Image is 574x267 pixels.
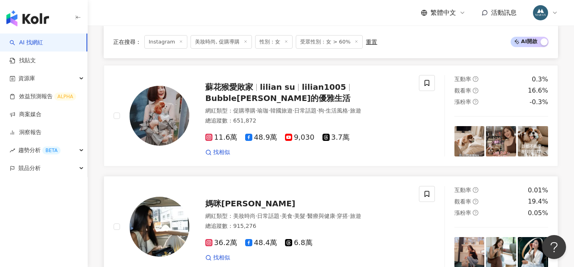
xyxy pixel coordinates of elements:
[260,82,295,92] span: lilian su
[10,111,41,119] a: 商案媒合
[316,107,318,114] span: ·
[454,99,471,105] span: 漲粉率
[326,107,348,114] span: 生活風格
[130,197,189,257] img: KOL Avatar
[205,239,237,247] span: 36.2萬
[245,133,277,142] span: 48.9萬
[205,212,409,220] div: 網紅類型 ：
[486,126,516,156] img: post-image
[130,86,189,146] img: KOL Avatar
[318,107,324,114] span: 狗
[10,39,43,47] a: searchAI 找網紅
[324,107,326,114] span: ·
[530,98,548,107] div: -0.3%
[205,117,409,125] div: 總追蹤數 ： 651,872
[285,239,313,247] span: 6.8萬
[213,254,230,262] span: 找相似
[454,76,471,82] span: 互動率
[256,107,257,114] span: ·
[296,35,363,49] span: 受眾性別：女 > 60%
[518,126,548,156] img: post-image
[270,107,293,114] span: 韓國旅遊
[245,239,277,247] span: 48.4萬
[473,99,478,105] span: question-circle
[473,199,478,204] span: question-circle
[542,235,566,259] iframe: Help Scout Beacon - Open
[473,88,478,93] span: question-circle
[6,10,49,26] img: logo
[431,8,456,17] span: 繁體中文
[213,148,230,156] span: 找相似
[294,213,305,219] span: 美髮
[528,86,548,95] div: 16.6%
[307,213,335,219] span: 醫療與健康
[233,107,256,114] span: 促購導購
[233,213,256,219] span: 美妝時尚
[528,209,548,218] div: 0.05%
[533,5,548,20] img: 358735463_652854033541749_1509380869568117342_n.jpg
[528,197,548,206] div: 19.4%
[348,213,350,219] span: ·
[113,39,141,45] span: 正在搜尋 ：
[205,222,409,230] div: 總追蹤數 ： 915,276
[293,107,294,114] span: ·
[281,213,293,219] span: 美食
[268,107,270,114] span: ·
[10,93,76,101] a: 效益預測報告ALPHA
[205,254,230,262] a: 找相似
[257,107,268,114] span: 瑜珈
[205,199,295,208] span: 媽咪[PERSON_NAME]
[18,141,61,159] span: 趨勢分析
[322,133,350,142] span: 3.7萬
[335,213,337,219] span: ·
[255,35,293,49] span: 性別：女
[42,146,61,154] div: BETA
[302,82,346,92] span: lilian1005
[454,87,471,94] span: 觀看率
[366,39,377,45] div: 重置
[256,213,257,219] span: ·
[305,213,307,219] span: ·
[205,133,237,142] span: 11.6萬
[528,186,548,195] div: 0.01%
[10,148,15,153] span: rise
[205,148,230,156] a: 找相似
[473,210,478,216] span: question-circle
[293,213,294,219] span: ·
[454,126,485,156] img: post-image
[144,35,187,49] span: Instagram
[348,107,350,114] span: ·
[350,213,361,219] span: 旅遊
[473,76,478,82] span: question-circle
[279,213,281,219] span: ·
[454,198,471,205] span: 觀看率
[454,210,471,216] span: 漲粉率
[285,133,315,142] span: 9,030
[337,213,348,219] span: 穿搭
[454,187,471,193] span: 互動率
[205,107,409,115] div: 網紅類型 ：
[473,187,478,193] span: question-circle
[104,65,558,166] a: KOL Avatar蘇花猴愛敗家lilian sulilian1005Bubble[PERSON_NAME]的優雅生活網紅類型：促購導購·瑜珈·韓國旅遊·日常話題·狗·生活風格·旅遊總追蹤數：6...
[10,129,41,136] a: 洞察報告
[10,57,36,65] a: 找貼文
[18,159,41,177] span: 競品分析
[205,93,350,103] span: Bubble[PERSON_NAME]的優雅生活
[18,69,35,87] span: 資源庫
[350,107,361,114] span: 旅遊
[257,213,279,219] span: 日常話題
[205,82,253,92] span: 蘇花猴愛敗家
[294,107,316,114] span: 日常話題
[532,75,548,84] div: 0.3%
[191,35,252,49] span: 美妝時尚, 促購導購
[491,9,517,16] span: 活動訊息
